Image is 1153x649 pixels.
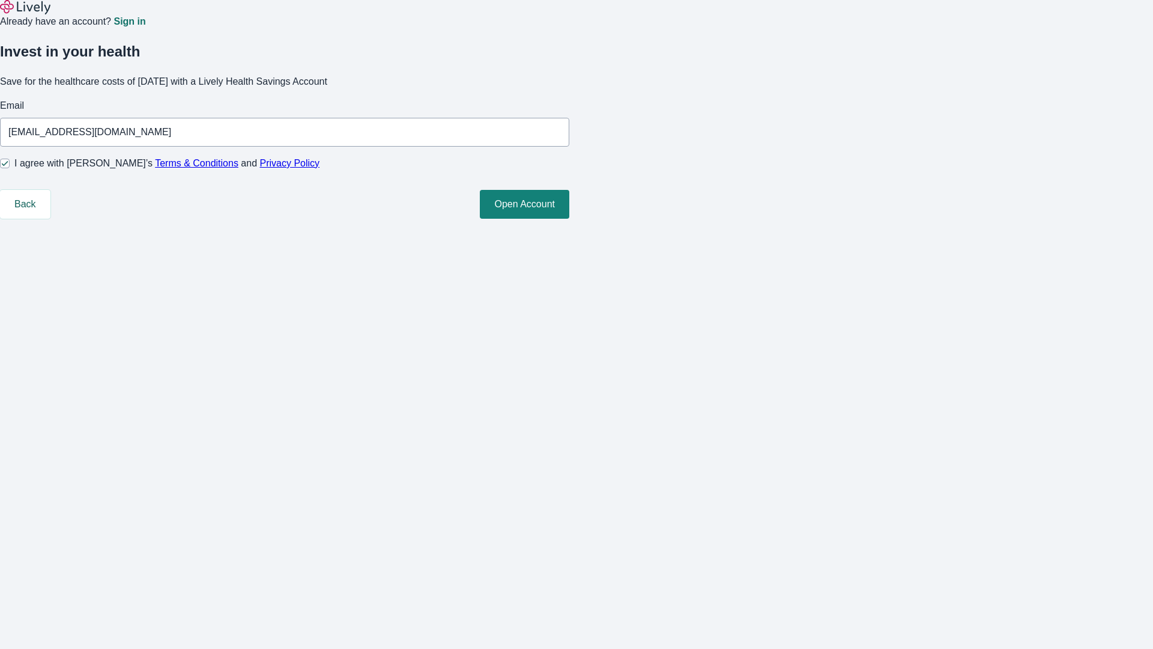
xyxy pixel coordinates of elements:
a: Sign in [113,17,145,26]
a: Terms & Conditions [155,158,238,168]
span: I agree with [PERSON_NAME]’s and [14,156,319,171]
a: Privacy Policy [260,158,320,168]
button: Open Account [480,190,569,219]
